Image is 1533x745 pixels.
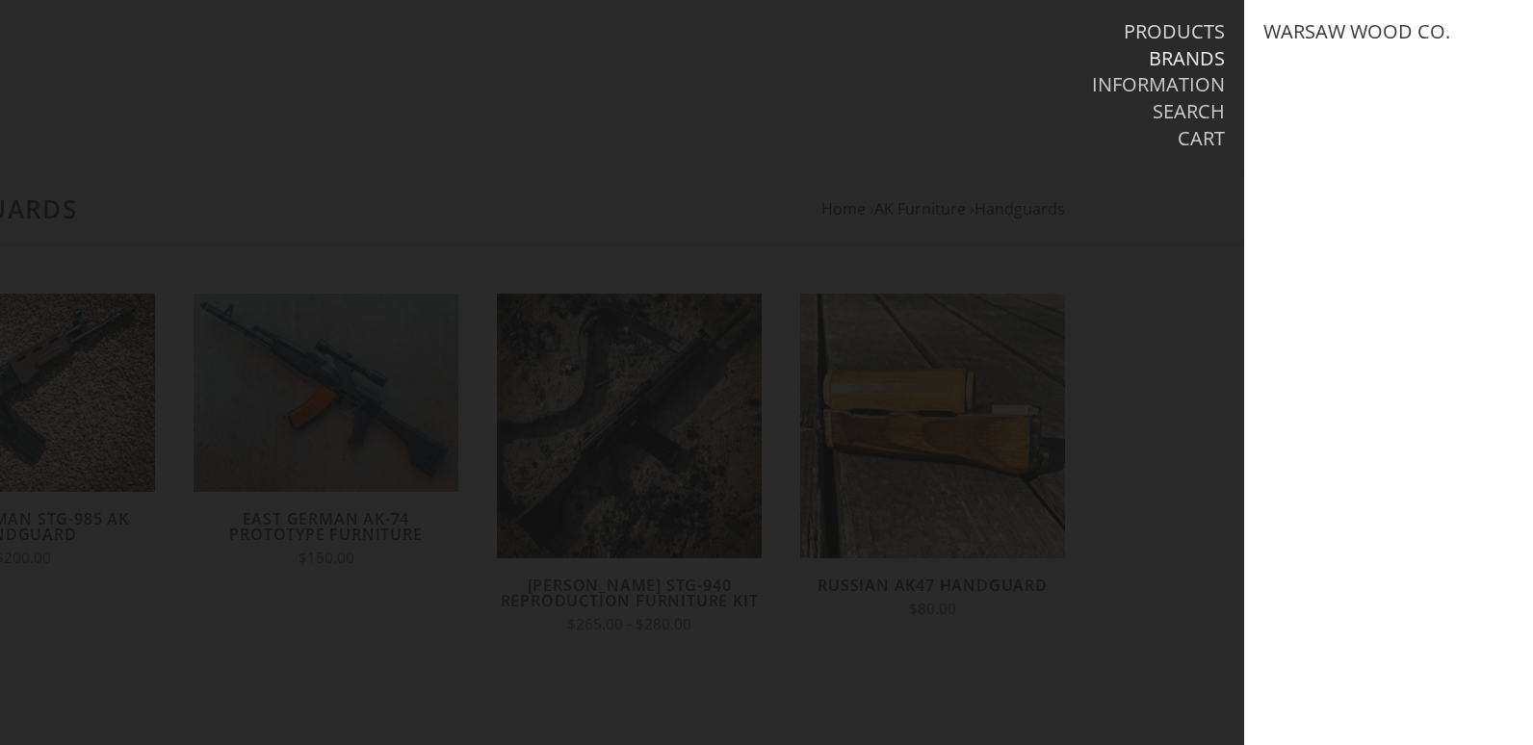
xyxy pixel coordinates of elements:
a: Search [1153,99,1225,124]
a: Warsaw Wood Co. [1263,19,1450,44]
a: Brands [1149,46,1225,71]
a: Products [1124,19,1225,44]
a: Information [1092,72,1225,97]
a: Cart [1178,126,1225,151]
